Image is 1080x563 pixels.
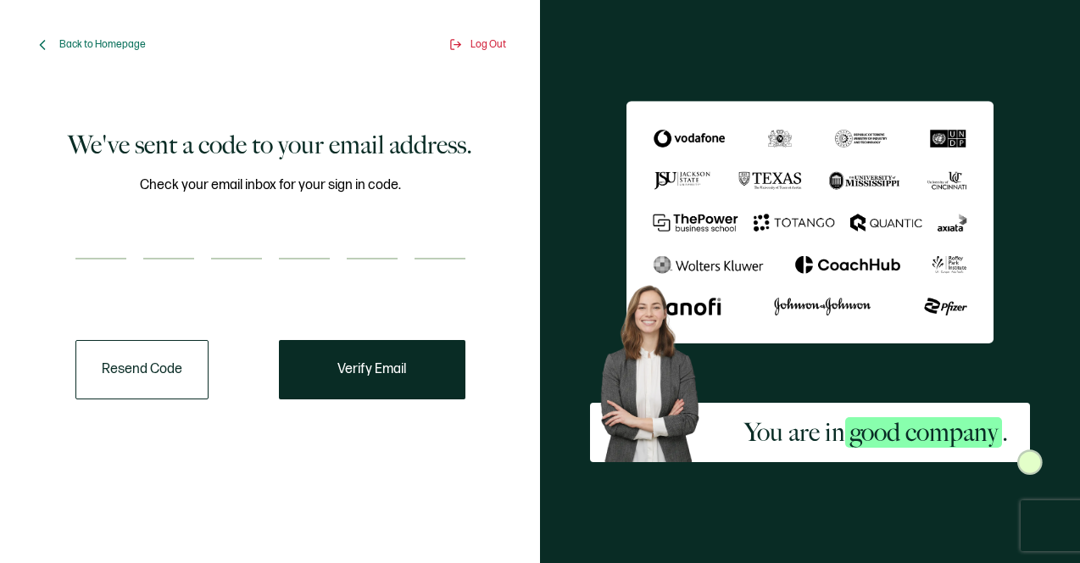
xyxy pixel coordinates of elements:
button: Verify Email [279,340,465,399]
span: Log Out [470,38,506,51]
iframe: Chat Widget [798,371,1080,563]
button: Resend Code [75,340,209,399]
img: Sertifier Signup - You are in <span class="strong-h">good company</span>. Hero [590,276,722,462]
span: Verify Email [337,363,406,376]
span: Check your email inbox for your sign in code. [140,175,401,196]
img: Sertifier We've sent a code to your email address. [626,101,994,343]
h1: We've sent a code to your email address. [68,128,472,162]
span: Back to Homepage [59,38,146,51]
h2: You are in . [744,415,1008,449]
